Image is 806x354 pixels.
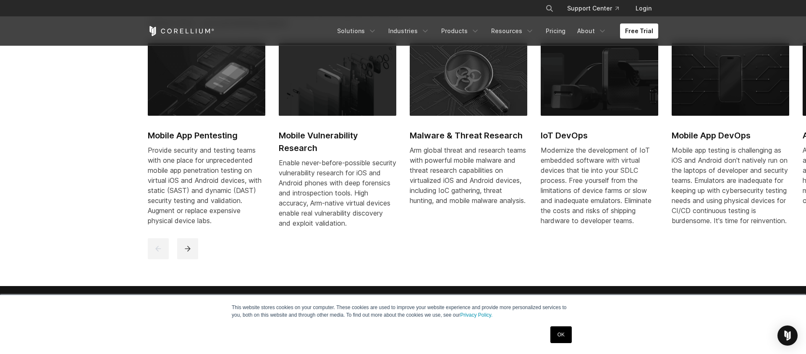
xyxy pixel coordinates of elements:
[541,129,658,142] h2: IoT DevOps
[279,43,396,116] img: Mobile Vulnerability Research
[148,26,215,36] a: Corellium Home
[279,43,396,238] a: Mobile Vulnerability Research Mobile Vulnerability Research Enable never-before-possible security...
[777,325,798,346] div: Open Intercom Messenger
[572,23,612,39] a: About
[672,43,789,116] img: Mobile App DevOps
[620,23,658,39] a: Free Trial
[383,23,434,39] a: Industries
[629,1,658,16] a: Login
[148,43,265,116] img: Mobile App Pentesting
[332,23,382,39] a: Solutions
[332,23,658,39] div: Navigation Menu
[148,238,169,259] button: previous
[535,1,658,16] div: Navigation Menu
[410,43,527,216] a: Malware & Threat Research Malware & Threat Research Arm global threat and research teams with pow...
[672,145,789,226] div: Mobile app testing is challenging as iOS and Android don't natively run on the laptops of develop...
[232,304,574,319] p: This website stores cookies on your computer. These cookies are used to improve your website expe...
[177,238,198,259] button: next
[541,145,658,226] div: Modernize the development of IoT embedded software with virtual devices that tie into your SDLC p...
[148,145,265,226] div: Provide security and testing teams with one place for unprecedented mobile app penetration testin...
[541,23,570,39] a: Pricing
[550,326,572,343] a: OK
[410,129,527,142] h2: Malware & Threat Research
[410,145,527,206] div: Arm global threat and research teams with powerful mobile malware and threat research capabilitie...
[541,43,658,116] img: IoT DevOps
[560,1,625,16] a: Support Center
[541,43,658,236] a: IoT DevOps IoT DevOps Modernize the development of IoT embedded software with virtual devices tha...
[672,129,789,142] h2: Mobile App DevOps
[410,43,527,116] img: Malware & Threat Research
[486,23,539,39] a: Resources
[279,129,396,154] h2: Mobile Vulnerability Research
[148,43,265,236] a: Mobile App Pentesting Mobile App Pentesting Provide security and testing teams with one place for...
[542,1,557,16] button: Search
[148,129,265,142] h2: Mobile App Pentesting
[460,312,492,318] a: Privacy Policy.
[436,23,484,39] a: Products
[279,158,396,228] div: Enable never-before-possible security vulnerability research for iOS and Android phones with deep...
